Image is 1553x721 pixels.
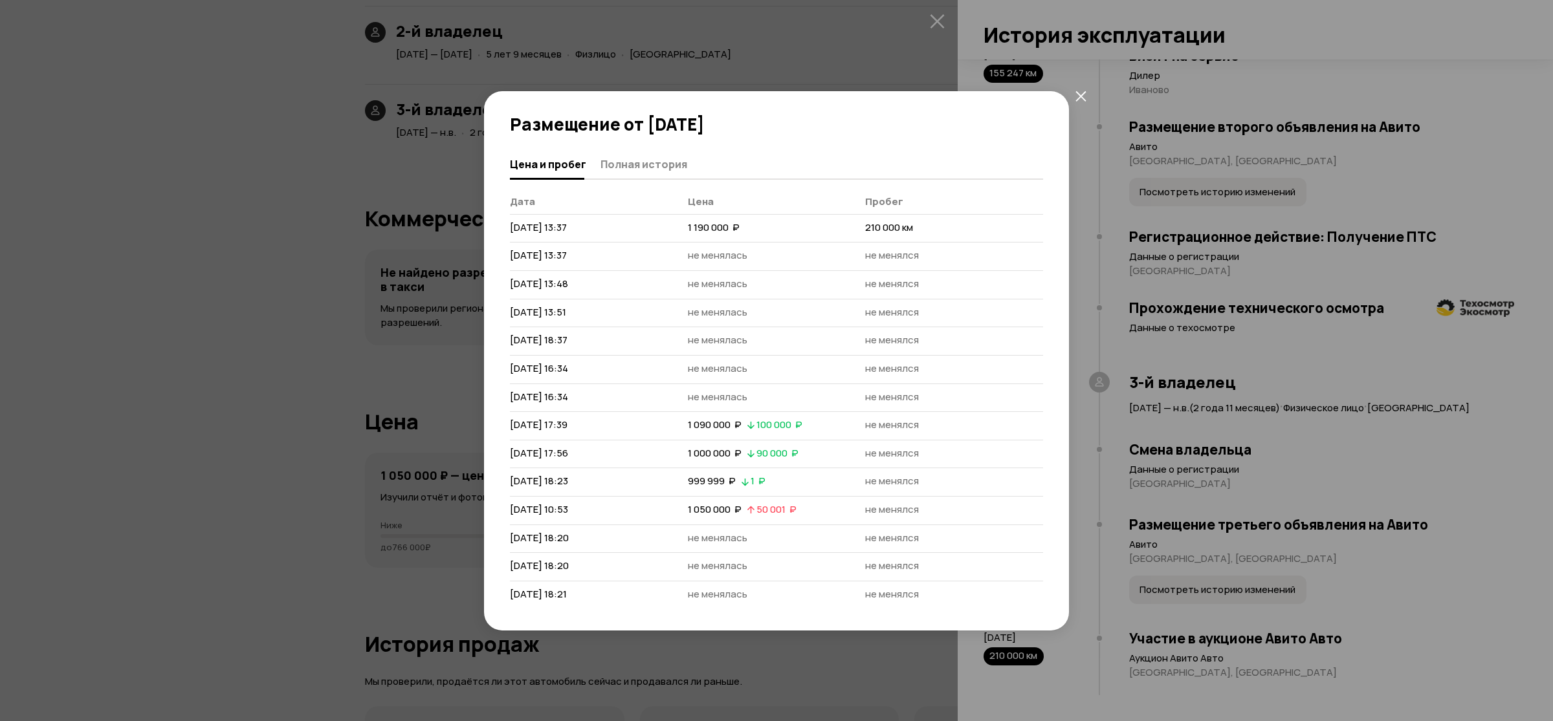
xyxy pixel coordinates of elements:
[865,248,919,262] span: не менялся
[756,446,799,460] span: 90 000 ₽
[865,305,919,319] span: не менялся
[688,531,747,544] span: не менялась
[688,474,736,488] span: 999 999 ₽
[688,502,742,516] span: 1 050 000 ₽
[751,474,765,488] span: 1 ₽
[688,418,742,431] span: 1 090 000 ₽
[510,305,566,319] span: [DATE] 13:51
[510,114,1043,134] h2: Размещение от [DATE]
[510,195,535,208] span: Дата
[688,248,747,262] span: не менялась
[865,277,919,290] span: не менялся
[510,474,568,488] span: [DATE] 18:23
[510,248,567,262] span: [DATE] 13:37
[688,333,747,347] span: не менялась
[688,587,747,601] span: не менялась
[688,446,742,460] span: 1 000 000 ₽
[510,531,569,544] span: [DATE] 18:20
[865,195,903,208] span: Пробег
[510,221,567,234] span: [DATE] 13:37
[865,361,919,375] span: не менялся
[865,587,919,601] span: не менялся
[510,277,568,290] span: [DATE] 13:48
[510,502,568,516] span: [DATE] 10:53
[865,531,919,544] span: не менялся
[510,361,568,375] span: [DATE] 16:34
[688,277,747,290] span: не менялась
[688,361,747,375] span: не менялась
[510,446,568,460] span: [DATE] 17:56
[688,305,747,319] span: не менялась
[865,333,919,347] span: не менялся
[756,502,797,516] span: 50 001 ₽
[510,158,586,171] span: Цена и пробег
[688,559,747,572] span: не менялась
[865,418,919,431] span: не менялся
[688,195,714,208] span: Цена
[600,158,687,171] span: Полная история
[865,474,919,488] span: не менялся
[688,221,740,234] span: 1 190 000 ₽
[756,418,802,431] span: 100 000 ₽
[510,559,569,572] span: [DATE] 18:20
[865,446,919,460] span: не менялся
[865,390,919,404] span: не менялся
[865,221,913,234] span: 210 000 км
[1069,85,1092,108] button: закрыть
[865,502,919,516] span: не менялся
[510,587,567,601] span: [DATE] 18:21
[510,333,567,347] span: [DATE] 18:37
[510,418,567,431] span: [DATE] 17:39
[510,390,568,404] span: [DATE] 16:34
[865,559,919,572] span: не менялся
[688,390,747,404] span: не менялась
